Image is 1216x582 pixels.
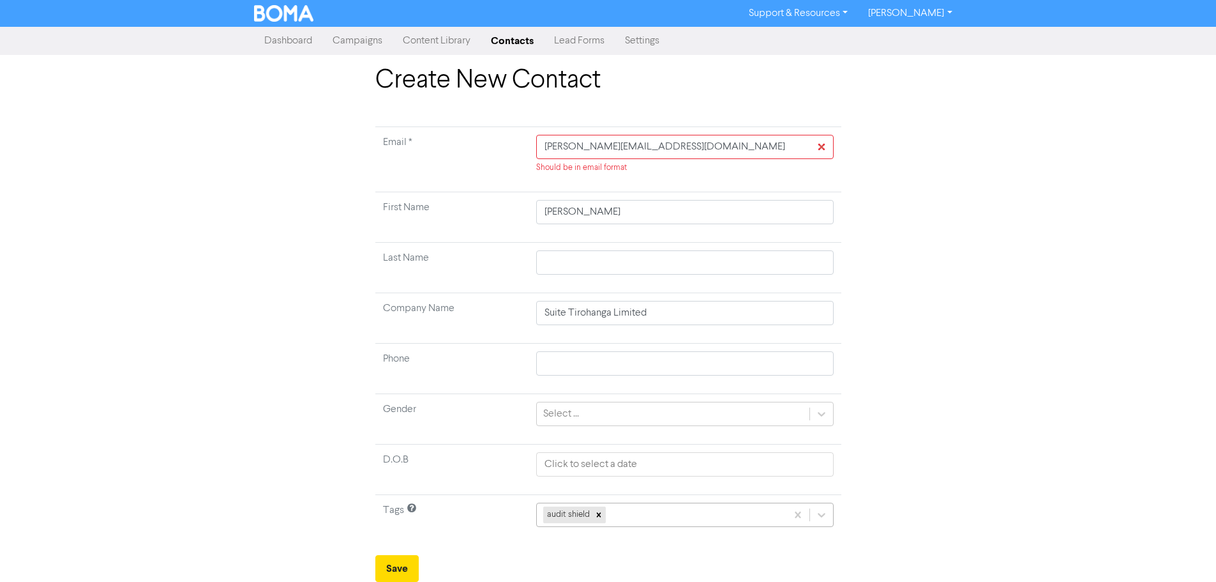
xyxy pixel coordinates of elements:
a: Support & Resources [739,3,858,24]
div: Select ... [543,406,579,422]
img: BOMA Logo [254,5,314,22]
td: Phone [375,344,529,394]
a: Dashboard [254,28,322,54]
a: Lead Forms [544,28,615,54]
td: Company Name [375,293,529,344]
td: Tags [375,495,529,546]
a: Campaigns [322,28,393,54]
td: First Name [375,192,529,243]
a: [PERSON_NAME] [858,3,962,24]
td: D.O.B [375,445,529,495]
a: Settings [615,28,670,54]
div: Should be in email format [536,162,833,174]
iframe: Chat Widget [1152,521,1216,582]
input: Click to select a date [536,452,833,477]
div: audit shield [543,507,592,523]
a: Contacts [481,28,544,54]
button: Save [375,555,419,582]
td: Last Name [375,243,529,293]
h1: Create New Contact [375,65,841,96]
td: Required [375,127,529,192]
a: Content Library [393,28,481,54]
td: Gender [375,394,529,445]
